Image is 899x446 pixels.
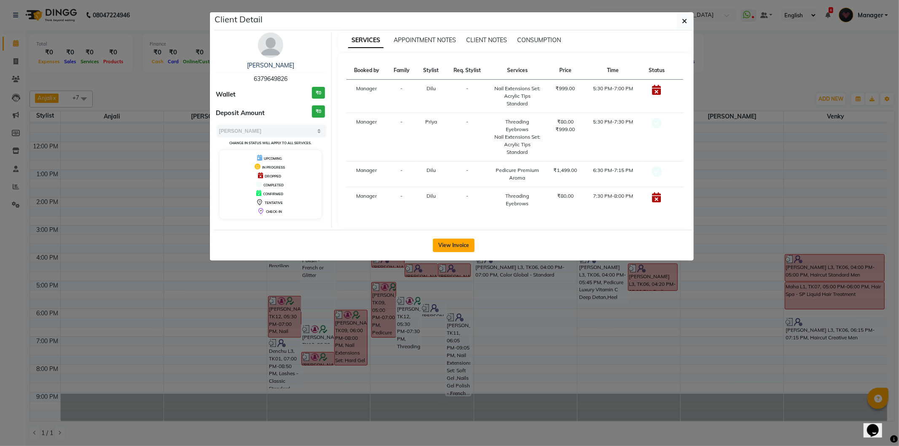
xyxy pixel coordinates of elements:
[346,187,387,213] td: Manager
[387,113,417,161] td: -
[216,108,265,118] span: Deposit Amount
[387,62,417,80] th: Family
[265,201,283,205] span: TENTATIVE
[551,126,580,133] div: ₹999.00
[551,85,580,92] div: ₹999.00
[425,118,437,125] span: Priya
[258,32,283,58] img: avatar
[551,167,580,174] div: ₹1,499.00
[247,62,294,69] a: [PERSON_NAME]
[312,105,325,118] h3: ₹0
[585,113,642,161] td: 5:30 PM-7:30 PM
[427,167,436,173] span: Dilu
[446,187,488,213] td: -
[446,80,488,113] td: -
[229,141,311,145] small: Change in status will apply to all services.
[387,161,417,187] td: -
[346,161,387,187] td: Manager
[216,90,236,99] span: Wallet
[427,193,436,199] span: Dilu
[346,80,387,113] td: Manager
[263,192,283,196] span: CONFIRMED
[585,187,642,213] td: 7:30 PM-8:00 PM
[387,80,417,113] td: -
[262,165,285,169] span: IN PROGRESS
[517,36,561,44] span: CONSUMPTION
[494,167,541,182] div: Pedicure Premium Aroma
[346,113,387,161] td: Manager
[551,192,580,200] div: ₹80.00
[494,118,541,133] div: Threading Eyebrows
[551,118,580,126] div: ₹80.00
[387,187,417,213] td: -
[446,62,488,80] th: Req. Stylist
[394,36,456,44] span: APPOINTMENT NOTES
[494,192,541,207] div: Threading Eyebrows
[427,85,436,91] span: Dilu
[264,156,282,161] span: UPCOMING
[494,85,541,107] div: Nail Extensions Set: Acrylic Tips Standard
[263,183,284,187] span: COMPLETED
[466,36,507,44] span: CLIENT NOTES
[864,412,891,438] iframe: chat widget
[446,113,488,161] td: -
[254,75,287,83] span: 6379649826
[546,62,585,80] th: Price
[585,161,642,187] td: 6:30 PM-7:15 PM
[641,62,671,80] th: Status
[585,80,642,113] td: 5:30 PM-7:00 PM
[488,62,546,80] th: Services
[585,62,642,80] th: Time
[433,239,475,252] button: View Invoice
[266,210,282,214] span: CHECK-IN
[312,87,325,99] h3: ₹0
[348,33,384,48] span: SERVICES
[265,174,281,178] span: DROPPED
[346,62,387,80] th: Booked by
[215,13,263,26] h5: Client Detail
[416,62,445,80] th: Stylist
[446,161,488,187] td: -
[494,133,541,156] div: Nail Extensions Set: Acrylic Tips Standard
